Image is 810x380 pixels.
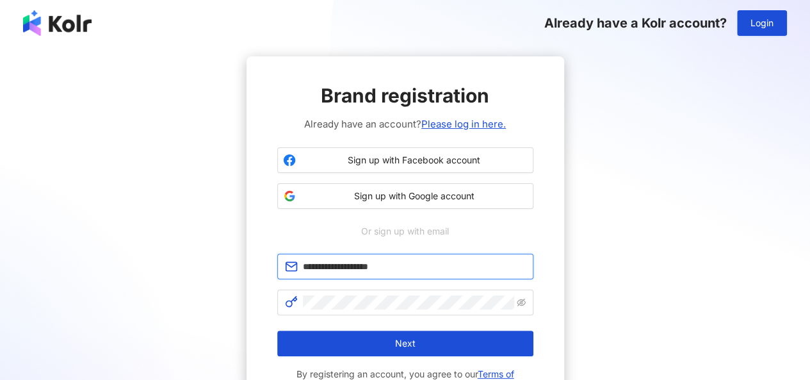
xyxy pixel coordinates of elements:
[301,190,528,202] span: Sign up with Google account
[517,298,526,307] span: eye-invisible
[277,147,533,173] button: Sign up with Facebook account
[277,331,533,356] button: Next
[395,338,416,349] span: Next
[352,224,458,238] span: Or sign up with email
[277,183,533,209] button: Sign up with Google account
[544,15,727,31] span: Already have a Kolr account?
[304,117,506,132] span: Already have an account?
[737,10,787,36] button: Login
[321,82,489,109] span: Brand registration
[23,10,92,36] img: logo
[750,18,774,28] span: Login
[421,118,506,130] a: Please log in here.
[301,154,528,167] span: Sign up with Facebook account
